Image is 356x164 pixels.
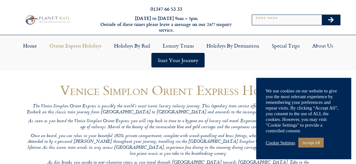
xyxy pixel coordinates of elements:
[266,140,295,146] a: Cookie Settings
[150,5,182,12] a: 01347 66 53 33
[26,104,330,115] p: The Venice Simplon Orient Express is possibly the world’s most iconic luxury railway journey. Thi...
[17,38,43,53] a: Home
[108,38,156,53] a: Holidays by Rail
[26,83,330,98] h1: Venice Simplon Orient Express Holidays
[156,38,200,53] a: Luxury Trains
[43,38,108,53] a: Orient Express Holidays
[26,133,330,157] p: Once on board, you can relax in your beautiful 1920s private compartment, complete with wood-pane...
[266,88,342,134] div: We use cookies on our website to give you the most relevant experience by remembering your prefer...
[265,38,306,53] a: Special Trips
[200,38,265,53] a: Holidays by Destination
[322,15,340,25] button: Search
[23,14,72,26] img: Planet Rail Train Holidays Logo
[298,138,324,148] a: Accept All
[151,53,205,67] a: Start your Journey
[97,16,236,33] h6: [DATE] to [DATE] 9am – 5pm Outside of these times please leave a message on our 24/7 enquiry serv...
[3,38,353,67] nav: Menu
[26,118,330,130] p: As soon as you board the Venice Simplon Orient Express you will step back in time to a bygone era...
[306,38,339,53] a: About Us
